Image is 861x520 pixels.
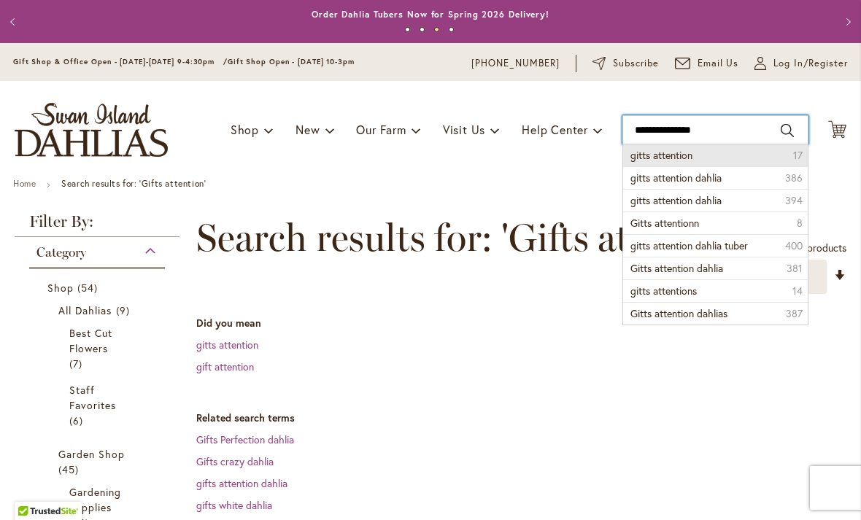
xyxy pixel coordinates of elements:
span: Best Cut Flowers [69,326,112,355]
a: [PHONE_NUMBER] [471,56,560,71]
span: 7 [69,356,86,371]
a: Home [13,178,36,189]
span: New [296,122,320,137]
span: Gift Shop Open - [DATE] 10-3pm [228,57,355,66]
a: Log In/Register [754,56,848,71]
a: store logo [15,103,168,157]
a: Subscribe [592,56,659,71]
a: All Dahlias [58,303,139,318]
a: gift attention [196,360,254,373]
a: Gifts Perfection dahlia [196,432,294,446]
iframe: Launch Accessibility Center [11,468,52,509]
a: gitts attention [196,338,258,352]
span: Staff Favorites [69,383,116,412]
span: Gitts attention dahlias [630,306,727,320]
a: Staff Favorites [69,382,128,428]
span: 381 [787,261,803,276]
span: 54 [77,280,101,295]
span: gitts attention [630,148,692,162]
span: gitts attention dahlia [630,171,722,185]
span: Email Us [698,56,739,71]
span: Garden Shop [58,447,126,461]
dt: Related search terms [196,411,846,425]
span: Help Center [522,122,588,137]
span: 8 [797,216,803,230]
span: 394 [785,193,803,208]
a: Order Dahlia Tubers Now for Spring 2026 Delivery! [312,9,549,20]
span: 14 [792,284,803,298]
span: Gardening Supplies [69,485,121,514]
a: Garden Shop [58,446,139,477]
a: Email Us [675,56,739,71]
a: Best Cut Flowers [69,325,128,371]
a: Shop [47,280,150,295]
button: 1 of 4 [405,27,410,32]
a: gifts white dahlia [196,498,272,512]
button: 3 of 4 [434,27,439,32]
span: 6 [69,413,87,428]
span: gitts attention dahlia [630,193,722,207]
span: 9 [116,303,134,318]
span: 17 [793,148,803,163]
span: Search results for: 'Gifts attention' [196,216,753,260]
span: All Dahlias [58,303,112,317]
span: Gitts attentionn [630,216,699,230]
span: Subscribe [613,56,659,71]
span: Category [36,244,86,260]
span: Gift Shop & Office Open - [DATE]-[DATE] 9-4:30pm / [13,57,228,66]
button: Next [832,7,861,36]
strong: Search results for: 'Gifts attention' [61,178,206,189]
span: gitts attentions [630,284,697,298]
strong: Filter By: [15,214,179,237]
span: Log In/Register [773,56,848,71]
span: Shop [231,122,259,137]
span: 45 [58,462,82,477]
dt: Did you mean [196,316,846,330]
span: gitts attention dahlia tuber [630,238,748,252]
span: Visit Us [443,122,485,137]
span: Gitts attention dahlia [630,261,723,275]
span: 400 [785,238,803,253]
button: Search [781,119,794,142]
a: gifts attention dahlia [196,476,287,490]
button: 4 of 4 [449,27,454,32]
span: Our Farm [356,122,406,137]
button: 2 of 4 [420,27,425,32]
span: 386 [785,171,803,185]
a: Gifts crazy dahlia [196,454,274,468]
span: 387 [786,306,803,321]
span: Shop [47,281,74,295]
